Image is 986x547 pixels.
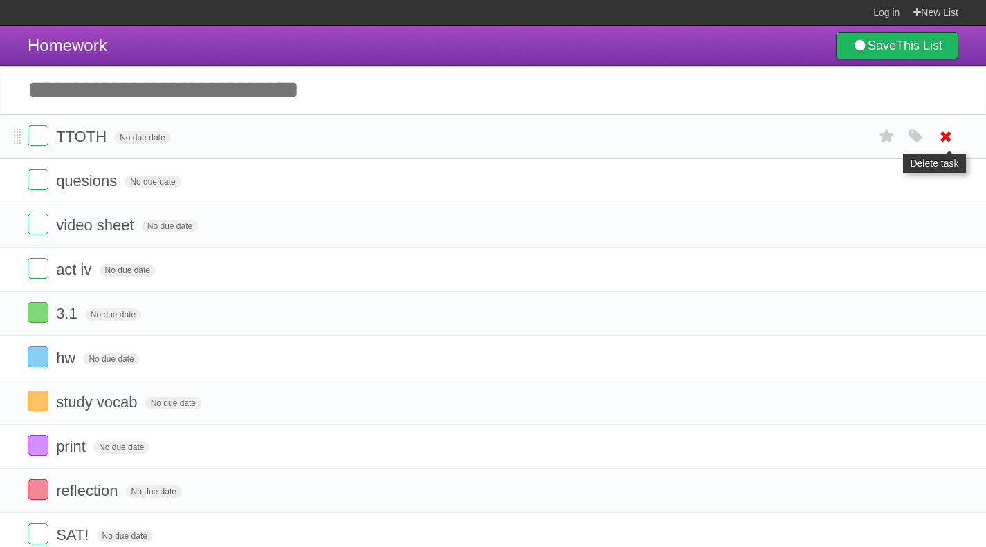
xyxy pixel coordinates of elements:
[97,530,153,542] span: No due date
[56,349,79,367] span: hw
[28,36,107,55] span: Homework
[142,220,198,232] span: No due date
[874,125,900,148] label: Star task
[56,438,89,455] span: print
[83,353,139,365] span: No due date
[56,526,92,544] span: SAT!
[896,39,942,53] b: This List
[28,258,48,279] label: Done
[125,176,181,188] span: No due date
[56,216,138,234] span: video sheet
[56,305,81,322] span: 3.1
[56,172,120,189] span: quesions
[28,479,48,500] label: Done
[28,346,48,367] label: Done
[85,308,141,321] span: No due date
[126,485,182,498] span: No due date
[56,482,121,499] span: reflection
[836,32,958,59] a: SaveThis List
[56,393,140,411] span: study vocab
[100,264,156,277] span: No due date
[56,261,95,278] span: act iv
[28,391,48,411] label: Done
[93,441,149,454] span: No due date
[28,169,48,190] label: Done
[114,131,170,144] span: No due date
[145,397,201,409] span: No due date
[28,125,48,146] label: Done
[28,214,48,234] label: Done
[28,523,48,544] label: Done
[56,128,110,145] span: TTOTH
[28,302,48,323] label: Done
[28,435,48,456] label: Done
